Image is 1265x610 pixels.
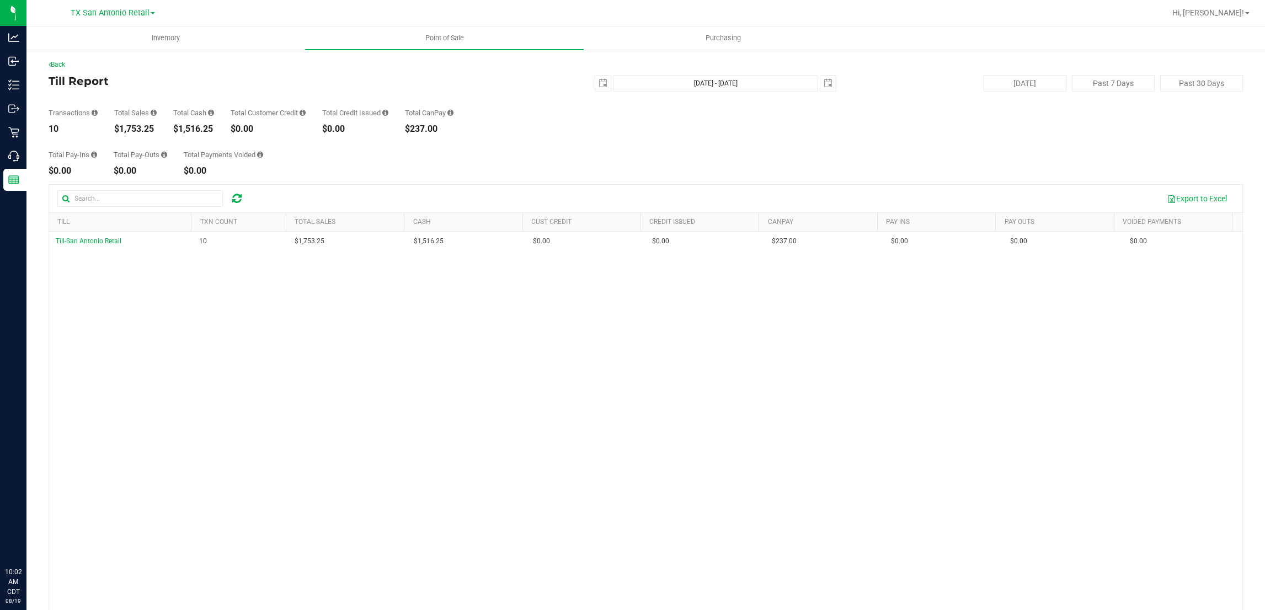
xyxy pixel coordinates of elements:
[114,151,167,158] div: Total Pay-Outs
[1160,75,1243,92] button: Past 30 Days
[49,151,97,158] div: Total Pay-Ins
[772,236,797,247] span: $237.00
[584,26,862,50] a: Purchasing
[8,127,19,138] inline-svg: Retail
[71,8,150,18] span: TX San Antonio Retail
[161,151,167,158] i: Sum of all cash pay-outs removed from tills within the date range.
[91,151,97,158] i: Sum of all cash pay-ins added to tills within the date range.
[891,236,908,247] span: $0.00
[414,236,444,247] span: $1,516.25
[257,151,263,158] i: Sum of all voided payment transaction amounts (excluding tips and transaction fees) within the da...
[410,33,479,43] span: Point of Sale
[114,109,157,116] div: Total Sales
[114,167,167,175] div: $0.00
[173,125,214,133] div: $1,516.25
[1072,75,1155,92] button: Past 7 Days
[447,109,453,116] i: Sum of all successful, non-voided payment transaction amounts using CanPay (as well as manual Can...
[1160,189,1234,208] button: Export to Excel
[1005,218,1034,226] a: Pay Outs
[820,76,836,91] span: select
[1123,218,1181,226] a: Voided Payments
[595,76,611,91] span: select
[8,79,19,90] inline-svg: Inventory
[8,32,19,43] inline-svg: Analytics
[151,109,157,116] i: Sum of all successful, non-voided payment transaction amounts (excluding tips and transaction fee...
[295,236,324,247] span: $1,753.25
[208,109,214,116] i: Sum of all successful, non-voided cash payment transaction amounts (excluding tips and transactio...
[49,167,97,175] div: $0.00
[49,61,65,68] a: Back
[984,75,1066,92] button: [DATE]
[405,109,453,116] div: Total CanPay
[11,522,44,555] iframe: Resource center
[92,109,98,116] i: Count of all successful payment transactions, possibly including voids, refunds, and cash-back fr...
[57,218,70,226] a: Till
[56,237,121,245] span: Till-San Antonio Retail
[886,218,910,226] a: Pay Ins
[137,33,195,43] span: Inventory
[413,218,431,226] a: Cash
[114,125,157,133] div: $1,753.25
[405,125,453,133] div: $237.00
[305,26,584,50] a: Point of Sale
[26,26,305,50] a: Inventory
[691,33,756,43] span: Purchasing
[200,218,237,226] a: TXN Count
[8,56,19,67] inline-svg: Inbound
[322,125,388,133] div: $0.00
[8,174,19,185] inline-svg: Reports
[184,167,263,175] div: $0.00
[768,218,793,226] a: CanPay
[1130,236,1147,247] span: $0.00
[300,109,306,116] i: Sum of all successful, non-voided payment transaction amounts using account credit as the payment...
[1010,236,1027,247] span: $0.00
[184,151,263,158] div: Total Payments Voided
[5,567,22,597] p: 10:02 AM CDT
[1172,8,1244,17] span: Hi, [PERSON_NAME]!
[531,218,572,226] a: Cust Credit
[322,109,388,116] div: Total Credit Issued
[649,218,695,226] a: Credit Issued
[49,75,447,87] h4: Till Report
[5,597,22,605] p: 08/19
[295,218,335,226] a: Total Sales
[382,109,388,116] i: Sum of all successful refund transaction amounts from purchase returns resulting in account credi...
[652,236,669,247] span: $0.00
[199,236,207,247] span: 10
[8,151,19,162] inline-svg: Call Center
[57,190,223,207] input: Search...
[8,103,19,114] inline-svg: Outbound
[49,125,98,133] div: 10
[231,109,306,116] div: Total Customer Credit
[231,125,306,133] div: $0.00
[533,236,550,247] span: $0.00
[49,109,98,116] div: Transactions
[173,109,214,116] div: Total Cash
